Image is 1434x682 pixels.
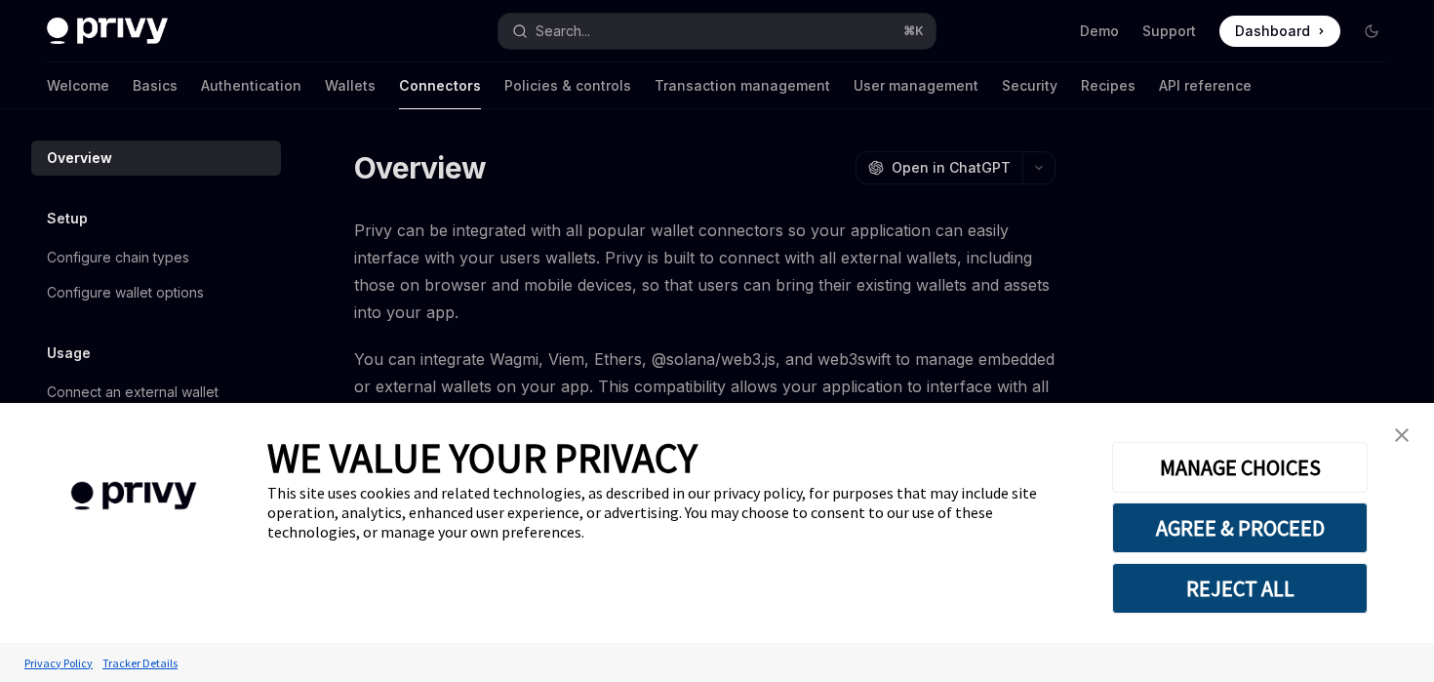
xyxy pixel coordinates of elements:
span: You can integrate Wagmi, Viem, Ethers, @solana/web3.js, and web3swift to manage embedded or exter... [354,345,1056,427]
a: Wallets [325,62,376,109]
button: Toggle dark mode [1356,16,1387,47]
h1: Overview [354,150,486,185]
div: Configure chain types [47,246,189,269]
a: Configure chain types [31,240,281,275]
a: Authentication [201,62,301,109]
a: Connect an external wallet [31,375,281,410]
a: Security [1002,62,1057,109]
a: Overview [31,140,281,176]
button: REJECT ALL [1112,563,1368,614]
button: AGREE & PROCEED [1112,502,1368,553]
a: Basics [133,62,178,109]
a: close banner [1382,416,1421,455]
button: Open search [498,14,935,49]
a: Tracker Details [98,646,182,680]
span: WE VALUE YOUR PRIVACY [267,432,697,483]
img: close banner [1395,428,1409,442]
a: Welcome [47,62,109,109]
img: company logo [29,454,238,539]
a: Configure wallet options [31,275,281,310]
span: Dashboard [1235,21,1310,41]
button: Open in ChatGPT [856,151,1022,184]
div: Overview [47,146,112,170]
a: Privacy Policy [20,646,98,680]
a: Connectors [399,62,481,109]
a: Transaction management [655,62,830,109]
a: Demo [1080,21,1119,41]
div: Search... [536,20,590,43]
a: User management [854,62,978,109]
span: Privy can be integrated with all popular wallet connectors so your application can easily interfa... [354,217,1056,326]
span: ⌘ K [903,23,924,39]
div: This site uses cookies and related technologies, as described in our privacy policy, for purposes... [267,483,1083,542]
button: MANAGE CHOICES [1112,442,1368,493]
a: API reference [1159,62,1252,109]
div: Connect an external wallet [47,381,219,404]
h5: Setup [47,207,88,230]
a: Support [1142,21,1196,41]
span: Open in ChatGPT [892,158,1011,178]
div: Configure wallet options [47,281,204,304]
a: Policies & controls [504,62,631,109]
a: Recipes [1081,62,1135,109]
h5: Usage [47,341,91,365]
a: Dashboard [1219,16,1340,47]
img: dark logo [47,18,168,45]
